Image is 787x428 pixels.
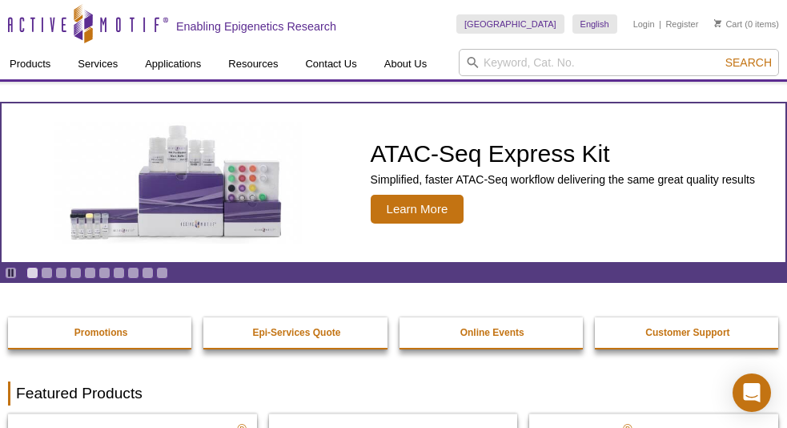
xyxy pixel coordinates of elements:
a: Cart [714,18,742,30]
input: Keyword, Cat. No. [459,49,779,76]
img: Your Cart [714,19,721,27]
strong: Epi-Services Quote [252,327,340,338]
a: Go to slide 8 [127,267,139,279]
h2: ATAC-Seq Express Kit [371,142,755,166]
a: English [572,14,617,34]
a: Go to slide 4 [70,267,82,279]
a: Go to slide 7 [113,267,125,279]
a: Epi-Services Quote [203,317,389,348]
h2: Enabling Epigenetics Research [176,19,336,34]
a: Promotions [8,317,194,348]
li: (0 items) [714,14,779,34]
a: Online Events [400,317,585,348]
a: Go to slide 5 [84,267,96,279]
a: Login [633,18,655,30]
a: About Us [375,49,436,79]
h2: Featured Products [8,382,779,406]
article: ATAC-Seq Express Kit [2,103,785,262]
a: Go to slide 2 [41,267,53,279]
span: Search [725,56,772,69]
a: Services [68,49,127,79]
a: Go to slide 10 [156,267,168,279]
a: [GEOGRAPHIC_DATA] [456,14,564,34]
span: Learn More [371,195,464,224]
li: | [659,14,661,34]
a: Applications [135,49,211,79]
a: Toggle autoplay [5,267,17,279]
strong: Online Events [460,327,524,338]
a: Go to slide 1 [26,267,38,279]
a: Go to slide 9 [142,267,154,279]
img: ATAC-Seq Express Kit [46,122,310,244]
div: Open Intercom Messenger [733,373,771,412]
p: Simplified, faster ATAC-Seq workflow delivering the same great quality results [371,172,755,187]
a: ATAC-Seq Express Kit ATAC-Seq Express Kit Simplified, faster ATAC-Seq workflow delivering the sam... [2,103,785,262]
a: Register [665,18,698,30]
button: Search [721,55,777,70]
a: Go to slide 6 [98,267,110,279]
a: Go to slide 3 [55,267,67,279]
a: Resources [219,49,287,79]
strong: Promotions [74,327,128,338]
a: Contact Us [295,49,366,79]
strong: Customer Support [645,327,729,338]
a: Customer Support [595,317,781,348]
